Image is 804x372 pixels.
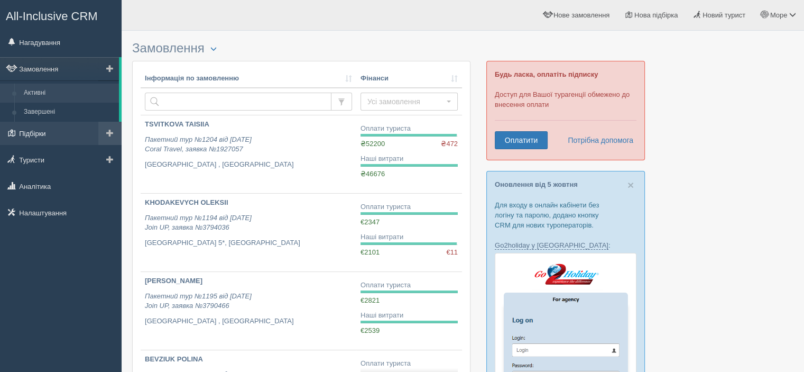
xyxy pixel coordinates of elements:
[132,41,470,56] h3: Замовлення
[19,84,119,103] a: Активні
[361,311,458,321] div: Наші витрати
[141,194,356,271] a: KHODAKEVYCH OLEKSII Пакетний тур №1194 від [DATE]Join UP, заявка №3794036 [GEOGRAPHIC_DATA] 5*, [...
[495,131,548,149] a: Оплатити
[145,292,252,310] i: Пакетний тур №1195 від [DATE] Join UP, заявка №3790466
[6,10,98,23] span: All-Inclusive CRM
[486,61,645,160] div: Доступ для Вашої турагенції обмежено до внесення оплати
[19,103,119,122] a: Завершені
[361,359,458,369] div: Оплати туриста
[627,179,634,190] button: Close
[495,240,636,250] p: :
[495,70,598,78] b: Будь ласка, оплатіть підписку
[495,241,608,250] a: Go2holiday у [GEOGRAPHIC_DATA]
[446,248,458,258] span: €11
[141,272,356,350] a: [PERSON_NAME] Пакетний тур №1195 від [DATE]Join UP, заявка №3790466 [GEOGRAPHIC_DATA] , [GEOGRAPH...
[361,326,380,334] span: €2539
[361,248,380,256] span: €2101
[361,232,458,242] div: Наші витрати
[145,277,202,285] b: [PERSON_NAME]
[361,170,385,178] span: ₴46676
[145,93,331,111] input: Пошук за номером замовлення, ПІБ або паспортом туриста
[770,11,788,19] span: Море
[145,160,352,170] p: [GEOGRAPHIC_DATA] , [GEOGRAPHIC_DATA]
[141,115,356,193] a: TSVITKOVA TAISIIA Пакетний тур №1204 від [DATE]Coral Travel, заявка №1927057 [GEOGRAPHIC_DATA] , ...
[361,140,385,148] span: ₴52200
[627,179,634,191] span: ×
[361,93,458,111] button: Усі замовлення
[145,214,252,232] i: Пакетний тур №1194 від [DATE] Join UP, заявка №3794036
[495,180,578,188] a: Оновлення від 5 жовтня
[145,355,203,363] b: BEVZIUK POLINA
[361,296,380,304] span: €2821
[361,154,458,164] div: Наші витрати
[634,11,678,19] span: Нова підбірка
[367,96,444,107] span: Усі замовлення
[703,11,745,19] span: Новий турист
[145,198,228,206] b: KHODAKEVYCH OLEKSII
[145,135,252,153] i: Пакетний тур №1204 від [DATE] Coral Travel, заявка №1927057
[361,218,380,226] span: €2347
[553,11,609,19] span: Нове замовлення
[495,200,636,230] p: Для входу в онлайн кабінети без логіну та паролю, додано кнопку CRM для нових туроператорів.
[145,120,209,128] b: TSVITKOVA TAISIIA
[145,316,352,326] p: [GEOGRAPHIC_DATA] , [GEOGRAPHIC_DATA]
[361,280,458,291] div: Оплати туриста
[1,1,121,30] a: All-Inclusive CRM
[145,238,352,248] p: [GEOGRAPHIC_DATA] 5*, [GEOGRAPHIC_DATA]
[441,139,458,149] span: ₴472
[361,202,458,212] div: Оплати туриста
[145,74,352,84] a: Інформація по замовленню
[361,124,458,134] div: Оплати туриста
[361,74,458,84] a: Фінанси
[561,131,634,149] a: Потрібна допомога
